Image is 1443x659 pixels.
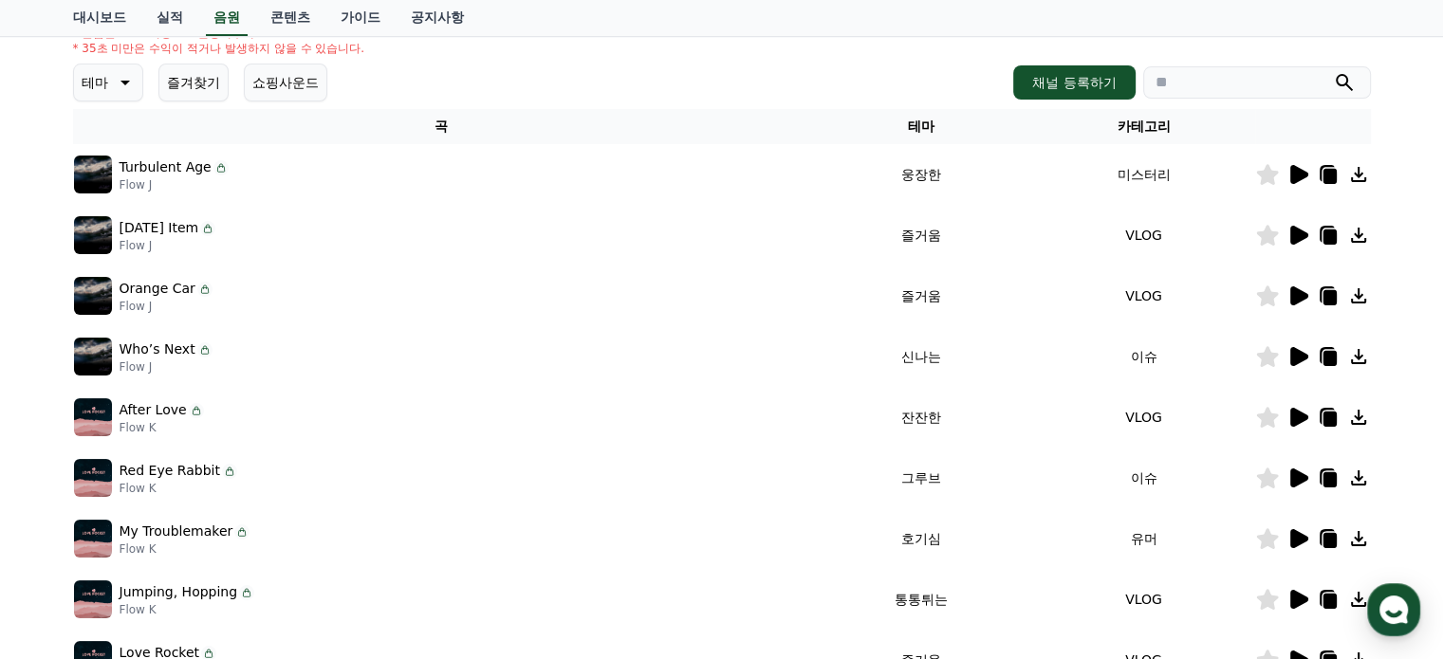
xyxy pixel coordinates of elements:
[120,157,212,177] p: Turbulent Age
[810,109,1032,144] th: 테마
[74,580,112,618] img: music
[244,64,327,101] button: 쇼핑사운드
[810,387,1032,448] td: 잔잔한
[1032,205,1254,265] td: VLOG
[74,459,112,497] img: music
[120,339,195,359] p: Who’s Next
[810,205,1032,265] td: 즐거움
[1013,65,1135,100] button: 채널 등록하기
[74,216,112,254] img: music
[120,359,213,375] p: Flow J
[120,218,199,238] p: [DATE] Item
[74,156,112,193] img: music
[120,582,238,602] p: Jumping, Hopping
[120,238,216,253] p: Flow J
[293,530,316,545] span: 설정
[73,64,143,101] button: 테마
[810,448,1032,508] td: 그루브
[1032,387,1254,448] td: VLOG
[158,64,229,101] button: 즐겨찾기
[1032,265,1254,326] td: VLOG
[120,420,204,435] p: Flow K
[74,277,112,315] img: music
[1032,326,1254,387] td: 이슈
[120,461,220,481] p: Red Eye Rabbit
[60,530,71,545] span: 홈
[245,502,364,549] a: 설정
[1032,508,1254,569] td: 유머
[810,144,1032,205] td: 웅장한
[73,41,365,56] p: * 35초 미만은 수익이 적거나 발생하지 않을 수 있습니다.
[810,569,1032,630] td: 통통튀는
[120,177,229,192] p: Flow J
[73,109,811,144] th: 곡
[74,338,112,375] img: music
[1032,448,1254,508] td: 이슈
[810,508,1032,569] td: 호기심
[82,69,108,96] p: 테마
[120,400,187,420] p: After Love
[120,541,250,557] p: Flow K
[174,531,196,546] span: 대화
[810,326,1032,387] td: 신나는
[1032,109,1254,144] th: 카테고리
[1032,144,1254,205] td: 미스터리
[120,602,255,617] p: Flow K
[120,279,195,299] p: Orange Car
[120,522,233,541] p: My Troublemaker
[125,502,245,549] a: 대화
[810,265,1032,326] td: 즐거움
[120,481,237,496] p: Flow K
[74,520,112,558] img: music
[74,398,112,436] img: music
[6,502,125,549] a: 홈
[1032,569,1254,630] td: VLOG
[120,299,213,314] p: Flow J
